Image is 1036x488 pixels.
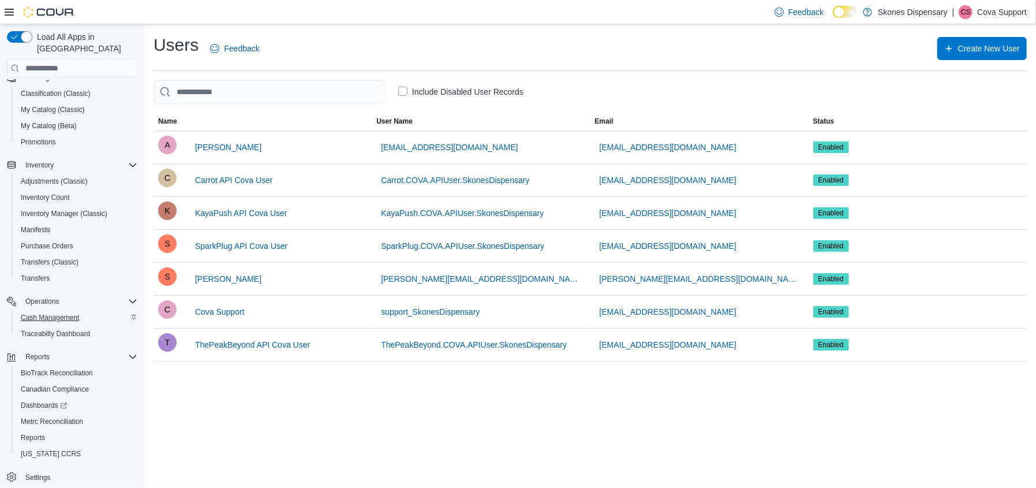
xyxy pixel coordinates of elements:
[165,333,170,352] span: T
[788,6,824,18] span: Feedback
[190,234,292,258] button: SparkPlug API Cova User
[381,273,581,285] span: [PERSON_NAME][EMAIL_ADDRESS][DOMAIN_NAME]
[158,234,177,253] div: SparkPlug
[12,222,142,238] button: Manifests
[595,267,804,290] button: [PERSON_NAME][EMAIL_ADDRESS][DOMAIN_NAME]
[16,223,55,237] a: Manifests
[16,87,95,100] a: Classification (Classic)
[376,202,548,225] button: KayaPush.COVA.APIUser.SkonesDispensary
[21,470,137,485] span: Settings
[25,352,50,362] span: Reports
[376,136,522,159] button: [EMAIL_ADDRESS][DOMAIN_NAME]
[12,270,142,286] button: Transfers
[12,381,142,397] button: Canadian Compliance
[878,5,948,19] p: Skones Dispensary
[21,295,64,308] button: Operations
[12,430,142,446] button: Reports
[600,306,736,318] span: [EMAIL_ADDRESS][DOMAIN_NAME]
[164,267,170,286] span: S
[190,136,266,159] button: [PERSON_NAME]
[224,43,259,54] span: Feedback
[600,240,736,252] span: [EMAIL_ADDRESS][DOMAIN_NAME]
[381,306,480,318] span: support_SkonesDispensary
[813,141,849,153] span: Enabled
[16,366,98,380] a: BioTrack Reconciliation
[833,6,857,18] input: Dark Mode
[25,473,50,482] span: Settings
[21,158,58,172] button: Inventory
[21,241,73,251] span: Purchase Orders
[600,174,736,186] span: [EMAIL_ADDRESS][DOMAIN_NAME]
[16,174,92,188] a: Adjustments (Classic)
[16,271,137,285] span: Transfers
[376,267,585,290] button: [PERSON_NAME][EMAIL_ADDRESS][DOMAIN_NAME]
[21,368,93,378] span: BioTrack Reconciliation
[952,5,955,19] p: |
[21,313,79,322] span: Cash Management
[12,310,142,326] button: Cash Management
[600,141,736,153] span: [EMAIL_ADDRESS][DOMAIN_NAME]
[959,5,973,19] div: Cova Support
[12,189,142,206] button: Inventory Count
[16,271,54,285] a: Transfers
[205,37,264,60] a: Feedback
[12,254,142,270] button: Transfers (Classic)
[16,239,137,253] span: Purchase Orders
[190,333,315,356] button: ThePeakBeyond API Cova User
[16,135,137,149] span: Promotions
[818,340,844,350] span: Enabled
[2,469,142,486] button: Settings
[16,366,137,380] span: BioTrack Reconciliation
[21,225,50,234] span: Manifests
[164,136,170,154] span: A
[21,105,85,114] span: My Catalog (Classic)
[21,350,137,364] span: Reports
[958,43,1020,54] span: Create New User
[16,398,137,412] span: Dashboards
[595,136,741,159] button: [EMAIL_ADDRESS][DOMAIN_NAME]
[818,241,844,251] span: Enabled
[16,255,137,269] span: Transfers (Classic)
[16,415,88,429] a: Metrc Reconciliation
[12,134,142,150] button: Promotions
[600,207,736,219] span: [EMAIL_ADDRESS][DOMAIN_NAME]
[164,300,170,319] span: C
[16,119,137,133] span: My Catalog (Beta)
[813,339,849,351] span: Enabled
[164,202,170,220] span: K
[21,193,70,202] span: Inventory Count
[21,158,137,172] span: Inventory
[818,142,844,152] span: Enabled
[190,202,292,225] button: KayaPush API Cova User
[158,267,177,286] div: Stephanie
[813,240,849,252] span: Enabled
[813,174,849,186] span: Enabled
[12,206,142,222] button: Inventory Manager (Classic)
[21,471,55,485] a: Settings
[25,161,54,170] span: Inventory
[21,433,45,442] span: Reports
[937,37,1027,60] button: Create New User
[381,207,544,219] span: KayaPush.COVA.APIUser.SkonesDispensary
[21,258,78,267] span: Transfers (Classic)
[195,207,287,219] span: KayaPush API Cova User
[595,169,741,192] button: [EMAIL_ADDRESS][DOMAIN_NAME]
[16,447,137,461] span: Washington CCRS
[190,267,266,290] button: [PERSON_NAME]
[21,449,81,459] span: [US_STATE] CCRS
[16,415,137,429] span: Metrc Reconciliation
[12,118,142,134] button: My Catalog (Beta)
[16,447,85,461] a: [US_STATE] CCRS
[23,6,75,18] img: Cova
[21,401,67,410] span: Dashboards
[813,306,849,318] span: Enabled
[813,273,849,285] span: Enabled
[16,191,74,204] a: Inventory Count
[21,350,54,364] button: Reports
[16,207,137,221] span: Inventory Manager (Classic)
[16,382,137,396] span: Canadian Compliance
[16,207,112,221] a: Inventory Manager (Classic)
[16,174,137,188] span: Adjustments (Classic)
[813,117,835,126] span: Status
[195,240,287,252] span: SparkPlug API Cova User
